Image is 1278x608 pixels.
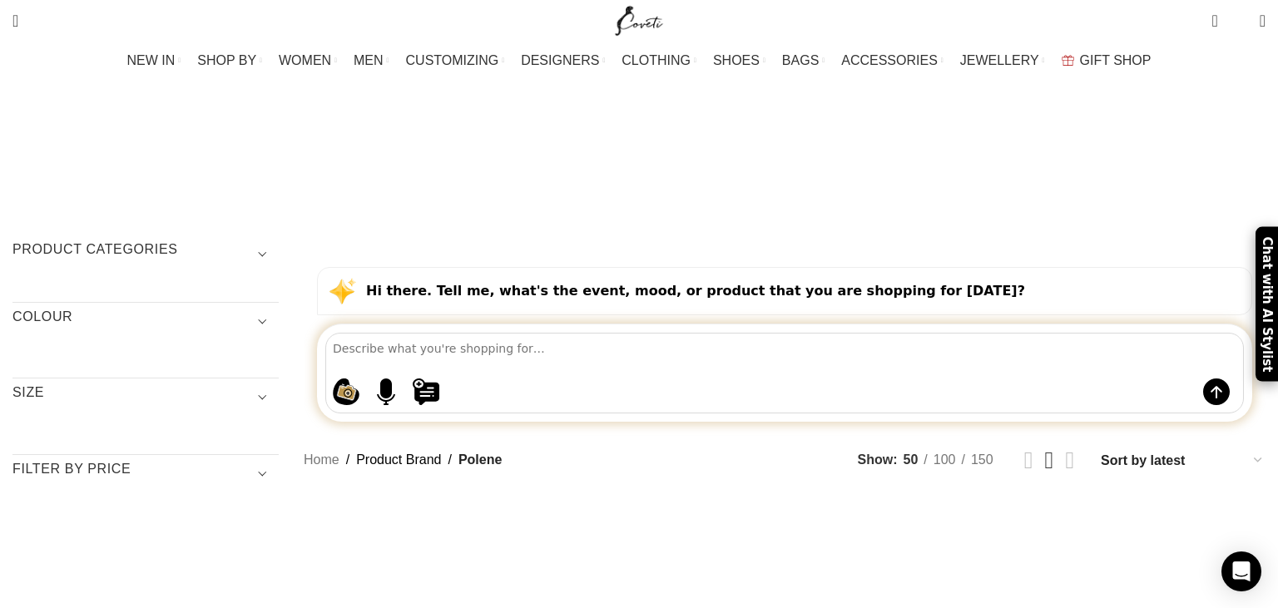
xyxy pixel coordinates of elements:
h3: Filter by price [12,460,279,488]
a: DESIGNERS [521,44,605,77]
span: WOMEN [279,52,331,68]
span: ACCESSORIES [841,52,938,68]
span: CUSTOMIZING [406,52,499,68]
span: SHOP BY [197,52,256,68]
a: MEN [354,44,389,77]
span: 0 [1213,8,1226,21]
span: SHOES [713,52,760,68]
a: WOMEN [279,44,337,77]
a: Search [4,4,27,37]
h3: SIZE [12,383,279,412]
a: 0 [1203,4,1226,37]
span: MEN [354,52,384,68]
a: NEW IN [127,44,181,77]
a: ACCESSORIES [841,44,944,77]
div: Main navigation [4,44,1274,77]
a: CUSTOMIZING [406,44,505,77]
a: JEWELLERY [960,44,1045,77]
span: JEWELLERY [960,52,1039,68]
span: GIFT SHOP [1080,52,1152,68]
span: BAGS [782,52,819,68]
a: BAGS [782,44,825,77]
h3: Product categories [12,240,279,269]
img: GiftBag [1062,55,1074,66]
span: CLOTHING [622,52,691,68]
div: My Wishlist [1231,4,1247,37]
div: Open Intercom Messenger [1221,551,1261,591]
span: 0 [1234,17,1246,29]
a: GIFT SHOP [1062,44,1152,77]
span: NEW IN [127,52,176,68]
h3: COLOUR [12,308,279,336]
a: Site logo [612,12,667,27]
a: CLOTHING [622,44,696,77]
a: SHOES [713,44,765,77]
span: DESIGNERS [521,52,599,68]
a: SHOP BY [197,44,262,77]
